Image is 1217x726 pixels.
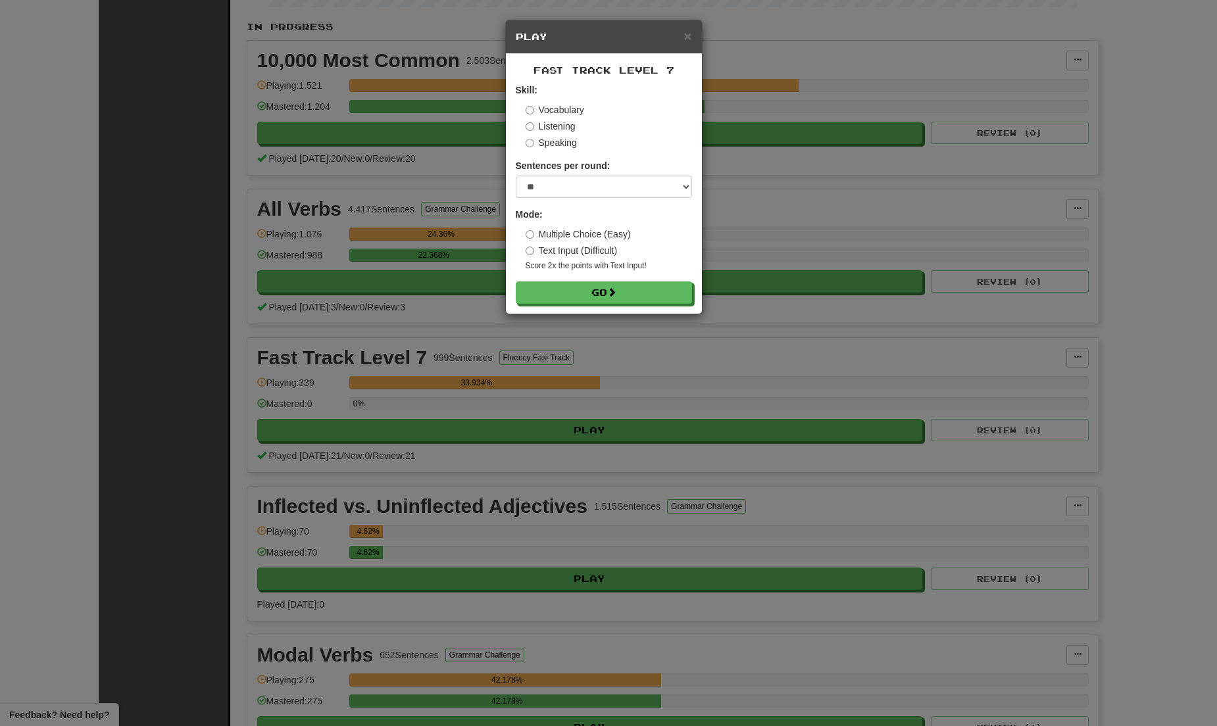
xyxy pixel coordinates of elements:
[526,139,534,147] input: Speaking
[516,281,692,304] button: Go
[534,64,674,76] span: Fast Track Level 7
[516,85,537,95] strong: Skill:
[516,209,543,220] strong: Mode:
[526,247,534,255] input: Text Input (Difficult)
[516,30,692,43] h5: Play
[516,159,610,172] label: Sentences per round:
[526,120,576,133] label: Listening
[526,244,618,257] label: Text Input (Difficult)
[526,136,577,149] label: Speaking
[683,28,691,43] span: ×
[526,260,692,272] small: Score 2x the points with Text Input !
[526,103,584,116] label: Vocabulary
[526,228,631,241] label: Multiple Choice (Easy)
[526,106,534,114] input: Vocabulary
[526,230,534,239] input: Multiple Choice (Easy)
[683,29,691,43] button: Close
[526,122,534,131] input: Listening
